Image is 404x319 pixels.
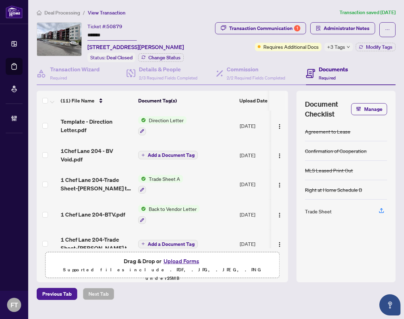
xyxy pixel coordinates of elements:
[277,242,282,247] img: Logo
[385,27,390,32] span: ellipsis
[305,99,351,119] span: Document Checklist
[83,288,114,300] button: Next Tab
[237,141,285,169] td: [DATE]
[319,75,336,81] span: Required
[263,43,319,51] span: Requires Additional Docs
[44,10,80,16] span: Deal Processing
[364,104,382,115] span: Manage
[138,240,198,248] button: Add a Document Tag
[37,288,77,300] button: Previous Tab
[227,65,285,73] h4: Commission
[274,209,285,220] button: Logo
[146,175,183,183] span: Trade Sheet A
[227,75,285,81] span: 2/2 Required Fields Completed
[61,147,133,164] span: 1Chef Lane 204 - BV Void.pdf
[37,23,81,56] img: IMG-S12358419_1.jpg
[229,23,300,34] div: Transaction Communication
[138,205,146,213] img: Status Icon
[83,8,85,17] li: /
[146,205,200,213] span: Back to Vendor Letter
[294,25,300,31] div: 1
[61,176,133,193] span: 1 Chef Lane 204-Trade Sheet-[PERSON_NAME] to Review.pdf
[274,120,285,131] button: Logo
[50,75,67,81] span: Required
[87,43,184,51] span: [STREET_ADDRESS][PERSON_NAME]
[305,147,367,155] div: Confirmation of Cooperation
[277,153,282,159] img: Logo
[61,97,94,105] span: (11) File Name
[237,230,285,258] td: [DATE]
[42,288,72,300] span: Previous Tab
[239,97,268,105] span: Upload Date
[138,116,146,124] img: Status Icon
[50,65,100,73] h4: Transaction Wizard
[139,65,197,73] h4: Details & People
[61,235,133,252] span: 1 Chef Lane 204-Trade Sheet-[PERSON_NAME] to Review.pdf
[324,23,369,34] span: Administrator Notes
[50,266,275,283] p: Supported files include .PDF, .JPG, .JPEG, .PNG under 25 MB
[274,178,285,190] button: Logo
[305,186,362,194] div: Right at Home Schedule B
[277,124,282,129] img: Logo
[139,75,197,81] span: 2/3 Required Fields Completed
[237,111,285,141] td: [DATE]
[215,22,306,34] button: Transaction Communication1
[161,256,201,266] button: Upload Forms
[148,55,180,60] span: Change Status
[141,153,145,157] span: plus
[237,199,285,230] td: [DATE]
[61,210,125,219] span: 1 Chef Lane 204-BTV.pdf
[305,207,332,215] div: Trade Sheet
[319,65,348,73] h4: Documents
[274,238,285,249] button: Logo
[87,53,135,62] div: Status:
[351,103,387,115] button: Manage
[347,45,350,49] span: down
[138,116,186,135] button: Status IconDirection Letter
[138,53,184,62] button: Change Status
[88,10,126,16] span: View Transaction
[61,117,133,134] span: Template - Direction Letter.pdf
[58,91,135,111] th: (11) File Name
[106,54,133,61] span: Deal Closed
[327,43,345,51] span: +3 Tags
[356,43,396,51] button: Modify Tags
[146,116,186,124] span: Direction Letter
[366,45,392,49] span: Modify Tags
[45,252,279,287] span: Drag & Drop orUpload FormsSupported files include .PDF, .JPG, .JPEG, .PNG under25MB
[138,175,146,183] img: Status Icon
[339,8,396,17] article: Transaction saved [DATE]
[37,10,42,15] span: home
[124,256,201,266] span: Drag & Drop or
[379,294,400,315] button: Open asap
[277,212,282,218] img: Logo
[11,300,18,310] span: FT
[87,22,122,30] div: Ticket #:
[310,22,375,34] button: Administrator Notes
[305,166,353,174] div: MLS Leased Print Out
[138,175,183,194] button: Status IconTrade Sheet A
[316,26,321,31] span: solution
[305,128,350,135] div: Agreement to Lease
[138,151,198,159] button: Add a Document Tag
[138,150,198,160] button: Add a Document Tag
[141,242,145,246] span: plus
[148,153,195,158] span: Add a Document Tag
[6,5,23,18] img: logo
[148,242,195,247] span: Add a Document Tag
[138,205,200,224] button: Status IconBack to Vendor Letter
[138,239,198,248] button: Add a Document Tag
[277,182,282,188] img: Logo
[135,91,237,111] th: Document Tag(s)
[237,169,285,200] td: [DATE]
[237,91,284,111] th: Upload Date
[106,23,122,30] span: 50879
[274,149,285,161] button: Logo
